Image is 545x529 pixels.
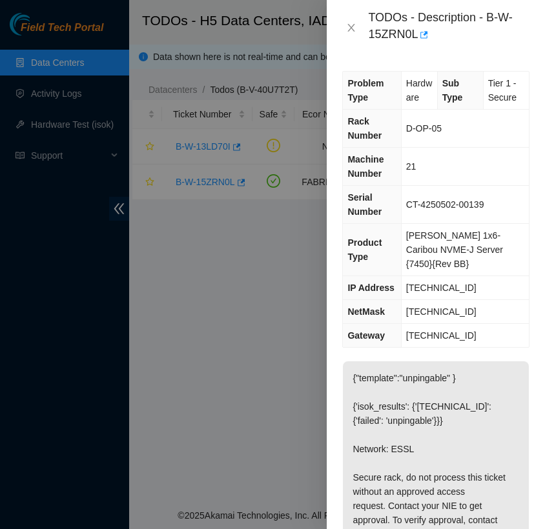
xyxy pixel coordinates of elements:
span: Product Type [347,237,382,262]
span: Machine Number [347,154,384,179]
span: Problem Type [347,78,384,103]
span: [PERSON_NAME] 1x6-Caribou NVME-J Server {7450}{Rev BB} [406,230,503,269]
span: Gateway [347,330,385,341]
span: D-OP-05 [406,123,442,134]
span: CT-4250502-00139 [406,199,484,210]
span: close [346,23,356,33]
button: Close [342,22,360,34]
div: TODOs - Description - B-W-15ZRN0L [368,10,530,45]
span: [TECHNICAL_ID] [406,306,477,317]
span: [TECHNICAL_ID] [406,330,477,341]
span: [TECHNICAL_ID] [406,283,477,293]
span: NetMask [347,306,385,317]
span: 21 [406,161,416,172]
span: IP Address [347,283,394,293]
span: Sub Type [442,78,463,103]
span: Rack Number [347,116,382,141]
span: Hardware [406,78,432,103]
span: Tier 1 - Secure [488,78,517,103]
span: Serial Number [347,192,382,217]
